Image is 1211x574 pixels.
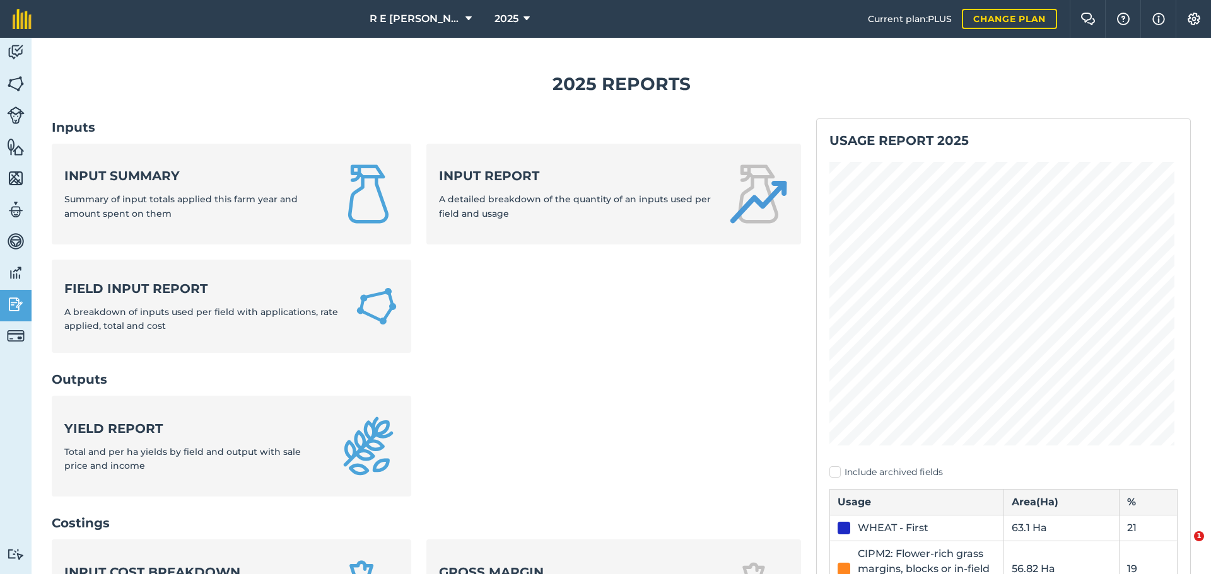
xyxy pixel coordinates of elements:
strong: Yield report [64,420,323,437]
img: svg+xml;base64,PD94bWwgdmVyc2lvbj0iMS4wIiBlbmNvZGluZz0idXRmLTgiPz4KPCEtLSBHZW5lcmF0b3I6IEFkb2JlIE... [7,43,25,62]
h2: Outputs [52,370,801,388]
img: svg+xml;base64,PD94bWwgdmVyc2lvbj0iMS4wIiBlbmNvZGluZz0idXRmLTgiPz4KPCEtLSBHZW5lcmF0b3I6IEFkb2JlIE... [7,263,25,282]
div: WHEAT - First [858,520,928,536]
iframe: Intercom live chat [1168,531,1198,561]
img: svg+xml;base64,PD94bWwgdmVyc2lvbj0iMS4wIiBlbmNvZGluZz0idXRmLTgiPz4KPCEtLSBHZW5lcmF0b3I6IEFkb2JlIE... [7,106,25,124]
img: svg+xml;base64,PD94bWwgdmVyc2lvbj0iMS4wIiBlbmNvZGluZz0idXRmLTgiPz4KPCEtLSBHZW5lcmF0b3I6IEFkb2JlIE... [7,548,25,560]
img: svg+xml;base64,PD94bWwgdmVyc2lvbj0iMS4wIiBlbmNvZGluZz0idXRmLTgiPz4KPCEtLSBHZW5lcmF0b3I6IEFkb2JlIE... [7,327,25,345]
img: A cog icon [1186,13,1202,25]
span: Total and per ha yields by field and output with sale price and income [64,446,301,471]
span: 1 [1194,531,1204,541]
a: Change plan [962,9,1057,29]
span: 2025 [494,11,518,26]
th: Area ( Ha ) [1003,489,1120,515]
img: svg+xml;base64,PD94bWwgdmVyc2lvbj0iMS4wIiBlbmNvZGluZz0idXRmLTgiPz4KPCEtLSBHZW5lcmF0b3I6IEFkb2JlIE... [7,295,25,314]
strong: Input report [439,167,713,185]
img: svg+xml;base64,PHN2ZyB4bWxucz0iaHR0cDovL3d3dy53My5vcmcvMjAwMC9zdmciIHdpZHRoPSIxNyIgaGVpZ2h0PSIxNy... [1152,11,1165,26]
td: 63.1 Ha [1003,515,1120,541]
img: Two speech bubbles overlapping with the left bubble in the forefront [1080,13,1096,25]
span: Summary of input totals applied this farm year and amount spent on them [64,193,298,219]
h1: 2025 Reports [52,70,1191,98]
a: Input summarySummary of input totals applied this farm year and amount spent on them [52,144,411,244]
th: Usage [830,489,1004,515]
strong: Input summary [64,167,323,185]
th: % [1120,489,1178,515]
span: A detailed breakdown of the quantity of an inputs used per field and usage [439,193,711,219]
span: Current plan : PLUS [868,12,952,26]
h2: Inputs [52,118,801,136]
img: svg+xml;base64,PD94bWwgdmVyc2lvbj0iMS4wIiBlbmNvZGluZz0idXRmLTgiPz4KPCEtLSBHZW5lcmF0b3I6IEFkb2JlIE... [7,200,25,219]
img: svg+xml;base64,PHN2ZyB4bWxucz0iaHR0cDovL3d3dy53My5vcmcvMjAwMC9zdmciIHdpZHRoPSI1NiIgaGVpZ2h0PSI2MC... [7,169,25,188]
img: Field Input Report [354,283,399,330]
strong: Field Input Report [64,280,339,297]
td: 21 [1120,515,1178,541]
a: Yield reportTotal and per ha yields by field and output with sale price and income [52,396,411,497]
img: Input summary [338,164,399,224]
span: R E [PERSON_NAME] [370,11,460,26]
img: A question mark icon [1116,13,1131,25]
img: Input report [728,164,788,224]
img: svg+xml;base64,PHN2ZyB4bWxucz0iaHR0cDovL3d3dy53My5vcmcvMjAwMC9zdmciIHdpZHRoPSI1NiIgaGVpZ2h0PSI2MC... [7,74,25,93]
a: Input reportA detailed breakdown of the quantity of an inputs used per field and usage [426,144,801,244]
h2: Usage report 2025 [829,132,1178,149]
h2: Costings [52,514,801,532]
img: svg+xml;base64,PHN2ZyB4bWxucz0iaHR0cDovL3d3dy53My5vcmcvMjAwMC9zdmciIHdpZHRoPSI1NiIgaGVpZ2h0PSI2MC... [7,137,25,156]
label: Include archived fields [829,466,1178,479]
span: A breakdown of inputs used per field with applications, rate applied, total and cost [64,306,338,331]
img: fieldmargin Logo [13,9,32,29]
img: Yield report [338,416,399,476]
img: svg+xml;base64,PD94bWwgdmVyc2lvbj0iMS4wIiBlbmNvZGluZz0idXRmLTgiPz4KPCEtLSBHZW5lcmF0b3I6IEFkb2JlIE... [7,232,25,251]
a: Field Input ReportA breakdown of inputs used per field with applications, rate applied, total and... [52,260,411,353]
